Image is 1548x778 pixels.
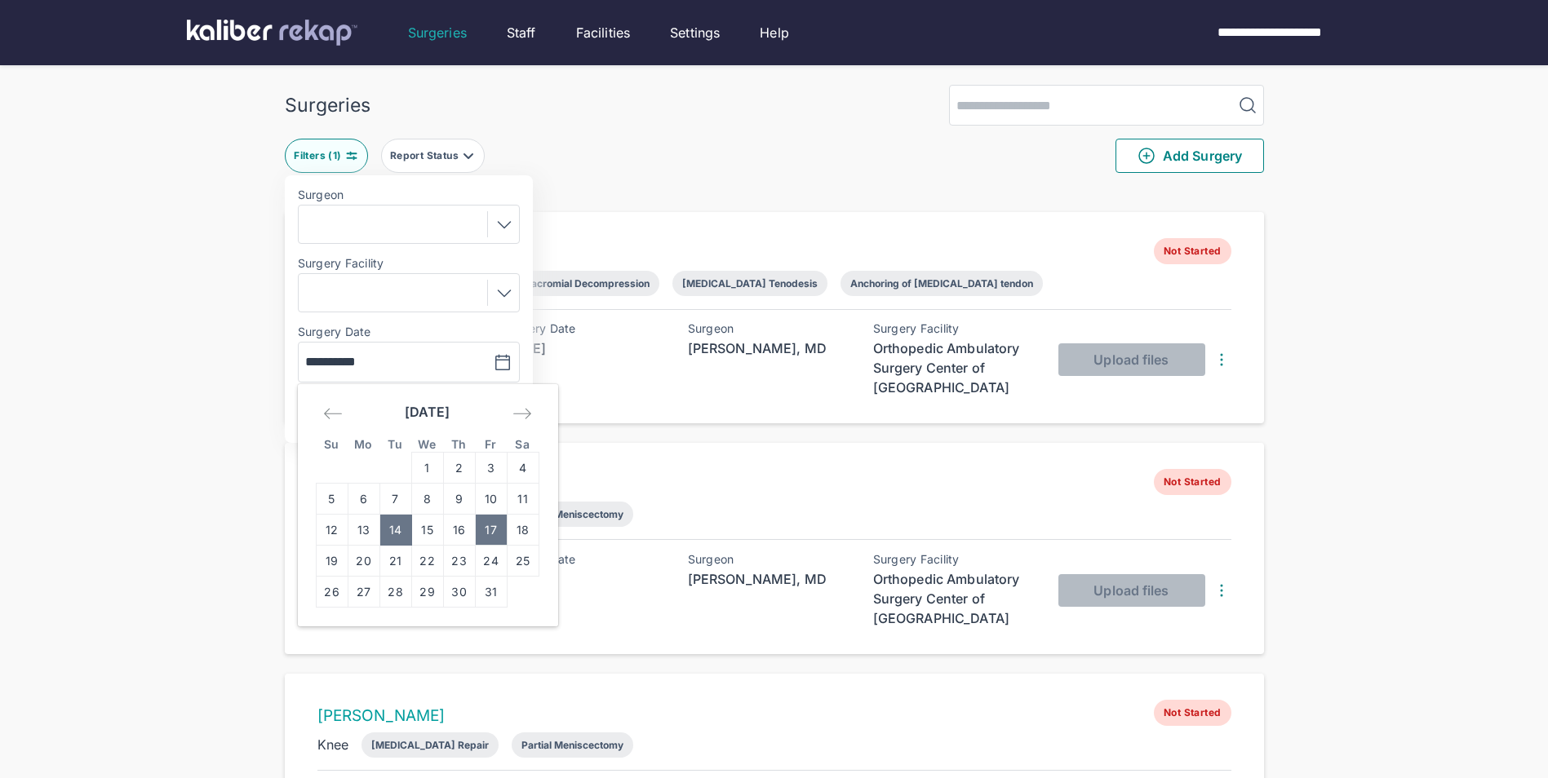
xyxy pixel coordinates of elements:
td: Thursday, October 30, 2025 [443,577,475,608]
td: Saturday, October 25, 2025 [507,546,539,577]
td: Monday, October 27, 2025 [348,577,379,608]
button: Upload files [1058,574,1205,607]
span: Not Started [1154,238,1231,264]
div: Surgeon [688,322,851,335]
div: [PERSON_NAME], MD [688,569,851,589]
strong: [DATE] [405,404,450,420]
div: Filters ( 1 ) [294,149,344,162]
div: Surgeries [285,94,370,117]
div: [MEDICAL_DATA] Repair [371,739,489,751]
div: [MEDICAL_DATA] Tenodesis [682,277,818,290]
img: MagnifyingGlass.1dc66aab.svg [1238,95,1257,115]
td: Sunday, October 26, 2025 [316,577,348,608]
a: Settings [670,23,720,42]
button: Report Status [381,139,485,173]
td: Monday, October 13, 2025 [348,515,379,546]
td: Sunday, October 12, 2025 [316,515,348,546]
div: Move backward to switch to the previous month. [316,399,350,428]
small: Tu [388,437,402,451]
td: Thursday, October 9, 2025 [443,484,475,515]
img: PlusCircleGreen.5fd88d77.svg [1137,146,1156,166]
div: [DATE] [503,569,666,589]
img: faders-horizontal-teal.edb3eaa8.svg [345,149,358,162]
div: Partial Meniscectomy [521,739,623,751]
td: Selected. Tuesday, October 14, 2025 [379,515,411,546]
div: Surgery Date [503,553,666,566]
td: Friday, October 3, 2025 [475,453,507,484]
td: Thursday, October 2, 2025 [443,453,475,484]
td: Sunday, October 19, 2025 [316,546,348,577]
div: 3 entries [285,186,1264,206]
small: We [418,437,436,451]
td: Thursday, October 16, 2025 [443,515,475,546]
td: Friday, October 31, 2025 [475,577,507,608]
small: Sa [515,437,530,451]
span: Add Surgery [1137,146,1242,166]
img: DotsThreeVertical.31cb0eda.svg [1212,581,1231,600]
small: Su [324,437,339,451]
td: Friday, October 17, 2025 [475,515,507,546]
img: DotsThreeVertical.31cb0eda.svg [1212,350,1231,369]
div: Surgery Date [503,322,666,335]
div: Calendar [298,384,557,626]
td: Tuesday, October 7, 2025 [379,484,411,515]
button: Add Surgery [1116,139,1264,173]
td: Saturday, October 11, 2025 [507,484,539,515]
a: Staff [507,23,536,42]
td: Wednesday, October 1, 2025 [411,453,443,484]
div: Surgeon [688,553,851,566]
div: Anchoring of [MEDICAL_DATA] tendon [850,277,1033,290]
small: Th [451,437,467,451]
div: Partial Meniscectomy [521,508,623,520]
label: Surgery Date [298,325,520,338]
img: filter-caret-down-grey.b3560631.svg [462,149,475,162]
td: Wednesday, October 8, 2025 [411,484,443,515]
label: Surgery Facility [298,257,520,270]
span: Upload files [1093,351,1169,368]
td: Friday, October 10, 2025 [475,484,507,515]
img: kaliber labs logo [187,20,357,46]
td: Wednesday, October 15, 2025 [411,515,443,546]
div: Subacromial Decompression [512,277,650,290]
button: Upload files [1058,343,1205,376]
button: Filters (1) [285,139,368,173]
td: Tuesday, October 28, 2025 [379,577,411,608]
span: Upload files [1093,582,1169,599]
td: Monday, October 20, 2025 [348,546,379,577]
div: Move forward to switch to the next month. [505,399,539,428]
td: Monday, October 6, 2025 [348,484,379,515]
td: Saturday, October 18, 2025 [507,515,539,546]
a: [PERSON_NAME] [317,706,446,725]
div: [PERSON_NAME], MD [688,338,851,358]
td: Wednesday, October 22, 2025 [411,546,443,577]
div: Report Status [390,149,462,162]
td: Saturday, October 4, 2025 [507,453,539,484]
small: Mo [354,437,373,451]
div: Orthopedic Ambulatory Surgery Center of [GEOGRAPHIC_DATA] [873,569,1036,628]
td: Wednesday, October 29, 2025 [411,577,443,608]
div: Orthopedic Ambulatory Surgery Center of [GEOGRAPHIC_DATA] [873,338,1036,397]
span: Not Started [1154,469,1231,495]
div: Surgery Facility [873,322,1036,335]
a: Facilities [576,23,631,42]
td: Friday, October 24, 2025 [475,546,507,577]
td: Thursday, October 23, 2025 [443,546,475,577]
div: [DATE] [503,338,666,358]
div: Knee [317,735,349,754]
div: Surgery Facility [873,553,1036,566]
td: Sunday, October 5, 2025 [316,484,348,515]
span: Not Started [1154,700,1231,726]
td: Tuesday, October 21, 2025 [379,546,411,577]
a: Surgeries [408,23,467,42]
a: Help [760,23,789,42]
label: Surgeon [298,188,520,201]
small: Fr [485,437,497,451]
